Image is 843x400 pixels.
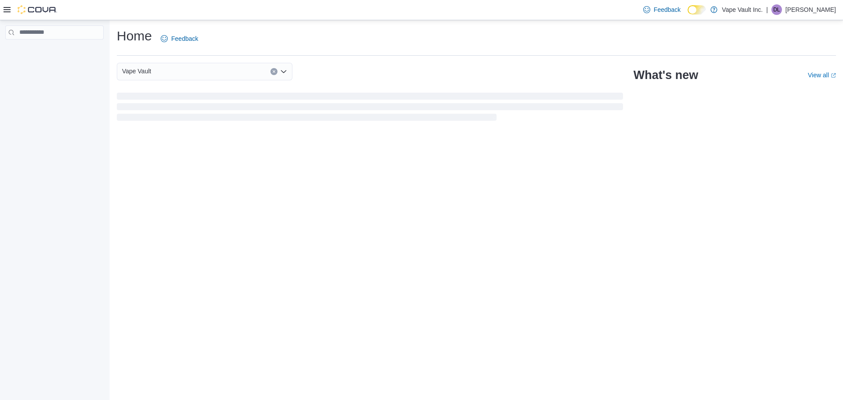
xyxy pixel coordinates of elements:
h1: Home [117,27,152,45]
div: Darren Lopes [771,4,782,15]
nav: Complex example [5,41,104,62]
input: Dark Mode [688,5,706,14]
span: Vape Vault [122,66,151,76]
span: Loading [117,94,623,123]
p: | [766,4,768,15]
p: Vape Vault Inc. [722,4,763,15]
h2: What's new [634,68,698,82]
span: Feedback [654,5,681,14]
span: Feedback [171,34,198,43]
a: Feedback [157,30,202,47]
p: [PERSON_NAME] [785,4,836,15]
a: View allExternal link [808,72,836,79]
a: Feedback [640,1,684,18]
button: Clear input [270,68,277,75]
span: DL [773,4,780,15]
button: Open list of options [280,68,287,75]
svg: External link [831,73,836,78]
img: Cova [18,5,57,14]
